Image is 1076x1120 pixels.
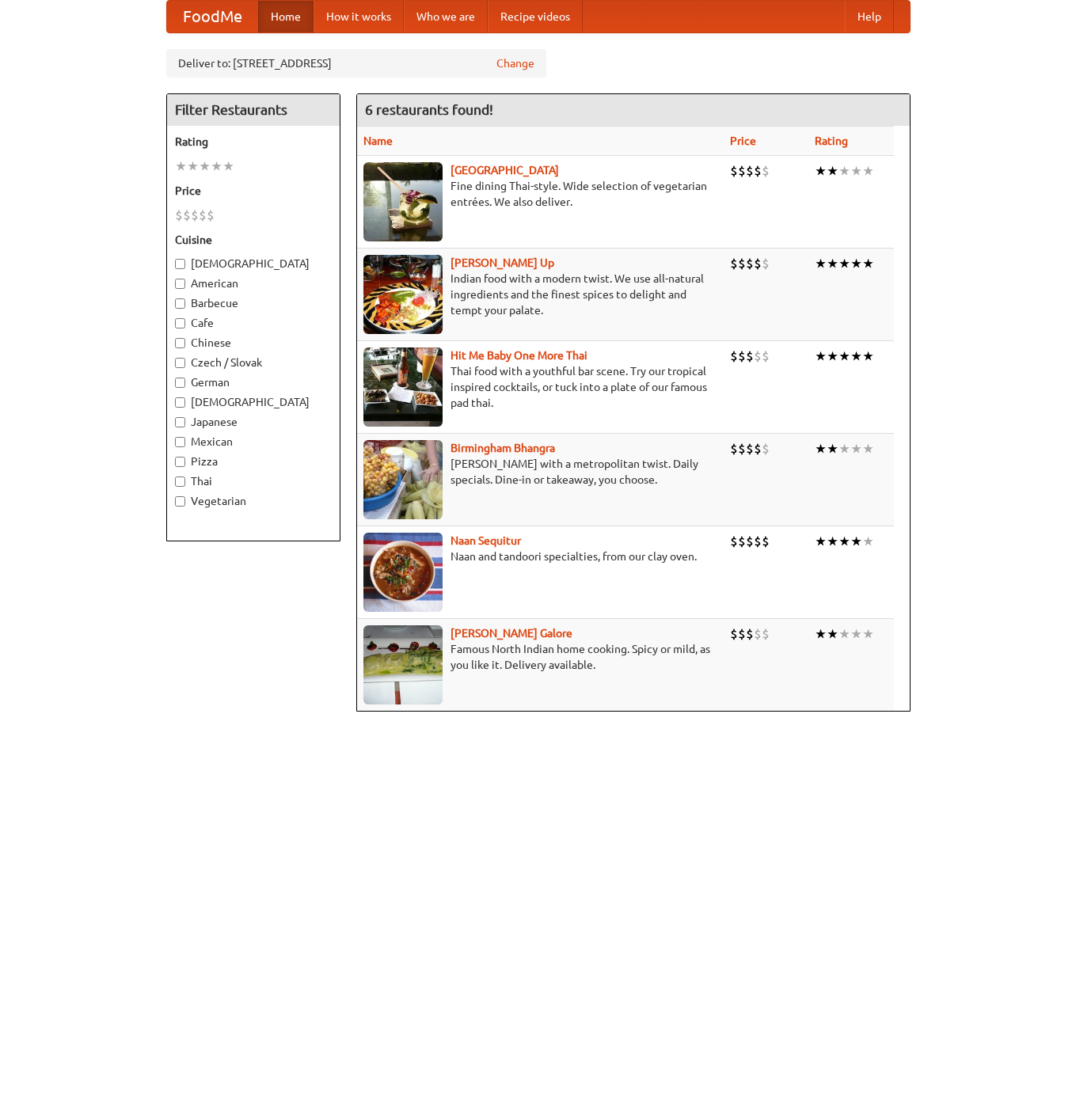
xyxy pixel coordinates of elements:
p: Famous North Indian home cooking. Spicy or mild, as you like it. Delivery available. [363,641,718,673]
li: $ [738,440,746,457]
li: $ [762,162,770,180]
label: Japanese [175,414,332,430]
input: Chinese [175,338,185,348]
label: Vegetarian [175,493,332,509]
li: ★ [827,162,838,180]
li: $ [762,347,770,365]
li: $ [730,162,738,180]
a: Hit Me Baby One More Thai [451,349,587,362]
li: $ [754,347,762,365]
li: $ [754,533,762,550]
label: [DEMOGRAPHIC_DATA] [175,256,332,271]
input: Cafe [175,318,185,328]
li: $ [762,255,770,272]
li: $ [207,207,215,224]
li: ★ [850,255,862,272]
li: ★ [211,158,222,175]
h5: Rating [175,134,332,150]
li: ★ [862,162,874,180]
li: $ [754,440,762,457]
a: Help [845,1,894,32]
li: ★ [175,158,187,175]
a: [PERSON_NAME] Up [451,256,554,269]
label: Chinese [175,335,332,351]
li: ★ [827,440,838,457]
li: $ [199,207,207,224]
li: $ [746,347,754,365]
label: Thai [175,473,332,489]
input: [DEMOGRAPHIC_DATA] [175,259,185,269]
li: ★ [838,347,850,365]
img: bhangra.jpg [363,440,443,519]
input: Vegetarian [175,496,185,507]
li: ★ [850,162,862,180]
input: German [175,378,185,388]
h5: Price [175,183,332,199]
li: $ [730,255,738,272]
input: Mexican [175,437,185,447]
ng-pluralize: 6 restaurants found! [365,102,493,117]
a: Change [496,55,534,71]
input: Barbecue [175,298,185,309]
li: $ [738,255,746,272]
p: Thai food with a youthful bar scene. Try our tropical inspired cocktails, or tuck into a plate of... [363,363,718,411]
li: $ [762,625,770,643]
li: ★ [827,625,838,643]
label: [DEMOGRAPHIC_DATA] [175,394,332,410]
li: ★ [827,533,838,550]
a: [PERSON_NAME] Galore [451,627,572,640]
li: ★ [187,158,199,175]
a: FoodMe [167,1,258,32]
li: ★ [850,533,862,550]
li: ★ [827,347,838,365]
li: $ [738,162,746,180]
li: $ [754,162,762,180]
h5: Cuisine [175,232,332,248]
li: ★ [827,255,838,272]
li: ★ [199,158,211,175]
li: $ [746,625,754,643]
img: naansequitur.jpg [363,533,443,612]
a: [GEOGRAPHIC_DATA] [451,164,559,177]
li: $ [191,207,199,224]
li: ★ [815,440,827,457]
li: ★ [862,533,874,550]
li: $ [730,440,738,457]
li: $ [746,162,754,180]
label: Czech / Slovak [175,355,332,370]
li: ★ [850,625,862,643]
li: ★ [838,625,850,643]
label: German [175,374,332,390]
li: $ [175,207,183,224]
img: curryup.jpg [363,255,443,334]
a: Birmingham Bhangra [451,442,555,454]
input: Japanese [175,417,185,427]
label: Cafe [175,315,332,331]
li: $ [738,347,746,365]
li: ★ [862,440,874,457]
li: $ [738,533,746,550]
li: ★ [815,162,827,180]
h4: Filter Restaurants [167,94,340,126]
label: Mexican [175,434,332,450]
label: American [175,275,332,291]
li: ★ [850,440,862,457]
li: $ [754,255,762,272]
img: currygalore.jpg [363,625,443,704]
li: $ [762,440,770,457]
li: $ [183,207,191,224]
a: Rating [815,135,848,147]
a: Naan Sequitur [451,534,521,547]
li: $ [730,625,738,643]
li: ★ [222,158,234,175]
li: $ [738,625,746,643]
label: Pizza [175,454,332,469]
li: ★ [850,347,862,365]
li: $ [762,533,770,550]
li: ★ [862,347,874,365]
p: [PERSON_NAME] with a metropolitan twist. Daily specials. Dine-in or takeaway, you choose. [363,456,718,488]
